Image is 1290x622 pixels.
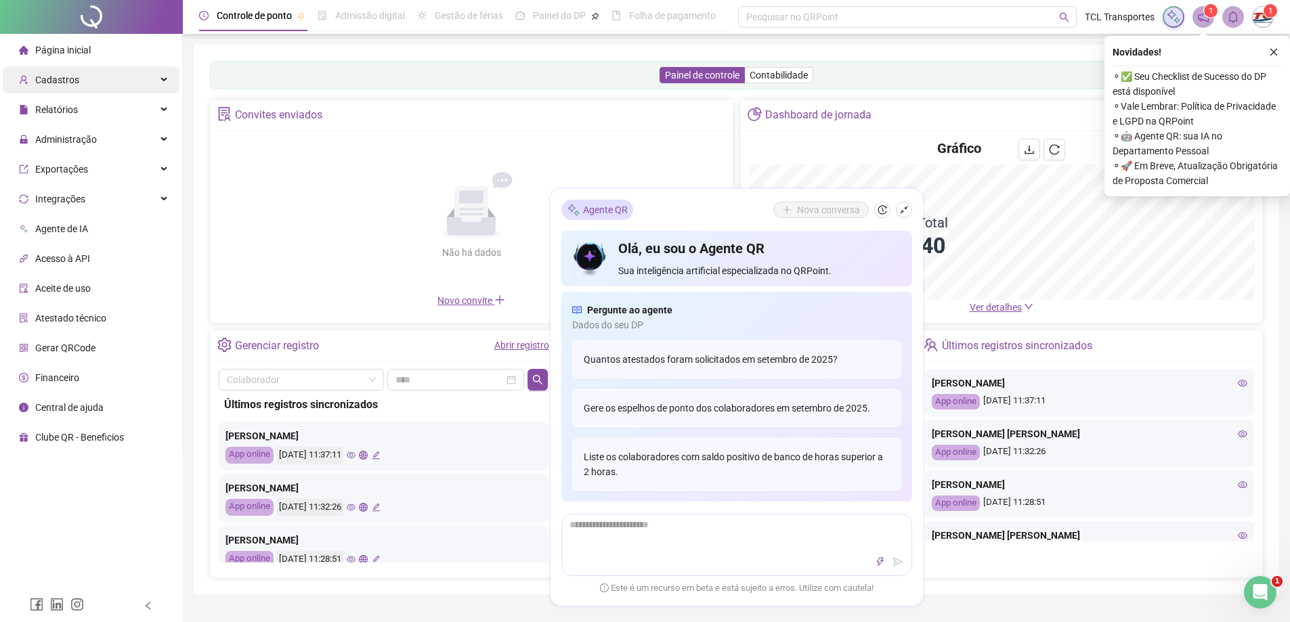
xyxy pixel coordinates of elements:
div: App online [225,499,274,516]
span: Cadastros [35,74,79,85]
div: [DATE] 11:37:11 [932,394,1247,409]
span: eye [1238,378,1247,388]
a: Ver detalhes down [970,302,1033,313]
div: [DATE] 11:32:26 [932,445,1247,460]
span: search [532,374,543,385]
span: exclamation-circle [600,583,609,592]
span: Exportações [35,164,88,175]
span: Agente de IA [35,223,88,234]
span: shrink [899,205,909,215]
span: facebook [30,598,43,611]
span: sync [19,194,28,204]
span: global [359,503,368,512]
div: [PERSON_NAME] [225,481,541,495]
span: global [359,451,368,460]
div: App online [932,445,980,460]
span: Acesso à API [35,253,90,264]
h4: Gráfico [937,139,981,158]
span: read [572,303,582,317]
span: search [1059,12,1069,22]
span: solution [217,107,232,121]
span: edit [372,451,381,460]
span: close [1269,47,1278,57]
span: ⚬ Vale Lembrar: Política de Privacidade e LGPD na QRPoint [1113,99,1282,129]
span: Painel de controle [665,70,739,81]
span: Gerar QRCode [35,342,95,353]
h4: Olá, eu sou o Agente QR [618,239,901,258]
span: api [19,254,28,263]
span: pushpin [297,12,305,20]
span: audit [19,284,28,293]
span: eye [1238,531,1247,540]
div: [PERSON_NAME] [932,477,1247,492]
span: Admissão digital [335,10,405,21]
span: plus [494,294,505,305]
div: Últimos registros sincronizados [224,396,542,413]
span: eye [347,503,356,512]
span: Relatórios [35,104,78,115]
span: eye [1238,429,1247,439]
span: eye [1238,480,1247,489]
div: App online [225,447,274,464]
div: [DATE] 11:37:11 [277,447,343,464]
span: Administração [35,134,97,145]
span: clock-circle [199,11,209,20]
span: setting [217,338,232,352]
span: reload [1049,144,1060,155]
span: notification [1197,11,1209,23]
span: Painel do DP [533,10,586,21]
span: Pergunte ao agente [587,303,672,317]
span: Novo convite [437,295,505,306]
button: Nova conversa [773,202,869,218]
span: history [878,205,887,215]
span: 1 [1209,6,1213,16]
img: sparkle-icon.fc2bf0ac1784a2077858766a79e2daf3.svg [1166,9,1181,24]
span: global [359,555,368,564]
span: qrcode [19,343,28,353]
span: Contabilidade [750,70,808,81]
div: Quantos atestados foram solicitados em setembro de 2025? [572,340,901,378]
span: down [1024,302,1033,311]
span: edit [372,503,381,512]
span: Folha de pagamento [629,10,716,21]
span: Aceite de uso [35,283,91,294]
div: [DATE] 11:28:51 [277,551,343,568]
span: Integrações [35,194,85,204]
div: [PERSON_NAME] [PERSON_NAME] [932,528,1247,543]
span: team [924,338,938,352]
span: 1 [1268,6,1273,16]
div: Liste os colaboradores com saldo positivo de banco de horas superior a 2 horas. [572,438,901,491]
span: Novidades ! [1113,45,1161,60]
div: Gerenciar registro [235,334,319,357]
span: dashboard [515,11,525,20]
span: export [19,164,28,174]
span: thunderbolt [876,557,885,567]
span: 1 [1272,576,1283,587]
span: Controle de ponto [217,10,292,21]
div: App online [932,394,980,409]
span: pushpin [591,12,599,20]
span: bell [1227,11,1239,23]
button: send [890,554,906,570]
span: ⚬ 🚀 Em Breve, Atualização Obrigatória de Proposta Comercial [1113,158,1282,188]
span: eye [347,555,356,564]
img: icon [572,239,608,278]
span: Clube QR - Beneficios [35,432,124,443]
span: gift [19,432,28,442]
button: thunderbolt [872,554,888,570]
span: Ver detalhes [970,302,1022,313]
span: Sua inteligência artificial especializada no QRPoint. [618,263,901,278]
img: 31418 [1253,7,1273,27]
div: [PERSON_NAME] [225,428,541,443]
span: eye [347,451,356,460]
span: Central de ajuda [35,402,104,413]
span: info-circle [19,403,28,412]
span: lock [19,135,28,144]
div: Últimos registros sincronizados [942,334,1092,357]
span: linkedin [50,598,64,611]
span: pie-chart [748,107,762,121]
div: [DATE] 11:32:26 [277,499,343,516]
span: file [19,105,28,114]
span: instagram [70,598,84,611]
span: sun [417,11,427,20]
